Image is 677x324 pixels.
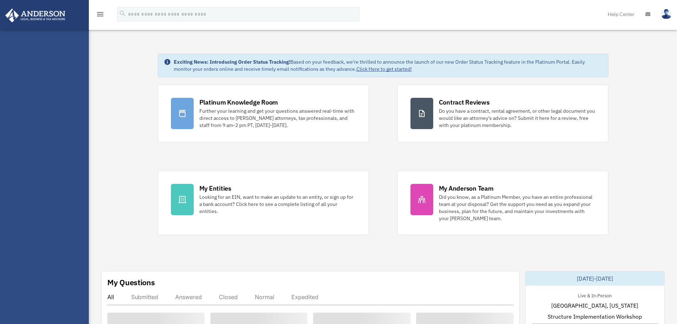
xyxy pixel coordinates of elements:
[397,85,608,142] a: Contract Reviews Do you have a contract, rental agreement, or other legal document you would like...
[107,293,114,301] div: All
[96,10,104,18] i: menu
[158,85,369,142] a: Platinum Knowledge Room Further your learning and get your questions answered real-time with dire...
[199,184,231,193] div: My Entities
[291,293,318,301] div: Expedited
[551,301,638,310] span: [GEOGRAPHIC_DATA], [US_STATE]
[219,293,238,301] div: Closed
[119,10,127,17] i: search
[174,59,290,65] strong: Exciting News: Introducing Order Status Tracking!
[439,98,490,107] div: Contract Reviews
[158,171,369,235] a: My Entities Looking for an EIN, want to make an update to an entity, or sign up for a bank accoun...
[174,58,602,73] div: Based on your feedback, we're thrilled to announce the launch of our new Order Status Tracking fe...
[526,271,664,286] div: [DATE]-[DATE]
[131,293,158,301] div: Submitted
[397,171,608,235] a: My Anderson Team Did you know, as a Platinum Member, you have an entire professional team at your...
[661,9,672,19] img: User Pic
[439,107,595,129] div: Do you have a contract, rental agreement, or other legal document you would like an attorney's ad...
[199,98,278,107] div: Platinum Knowledge Room
[572,291,617,299] div: Live & In-Person
[439,184,494,193] div: My Anderson Team
[107,277,155,288] div: My Questions
[356,66,412,72] a: Click Here to get started!
[3,9,68,22] img: Anderson Advisors Platinum Portal
[439,193,595,222] div: Did you know, as a Platinum Member, you have an entire professional team at your disposal? Get th...
[175,293,202,301] div: Answered
[96,12,104,18] a: menu
[548,312,642,321] span: Structure Implementation Workshop
[199,107,356,129] div: Further your learning and get your questions answered real-time with direct access to [PERSON_NAM...
[199,193,356,215] div: Looking for an EIN, want to make an update to an entity, or sign up for a bank account? Click her...
[255,293,274,301] div: Normal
